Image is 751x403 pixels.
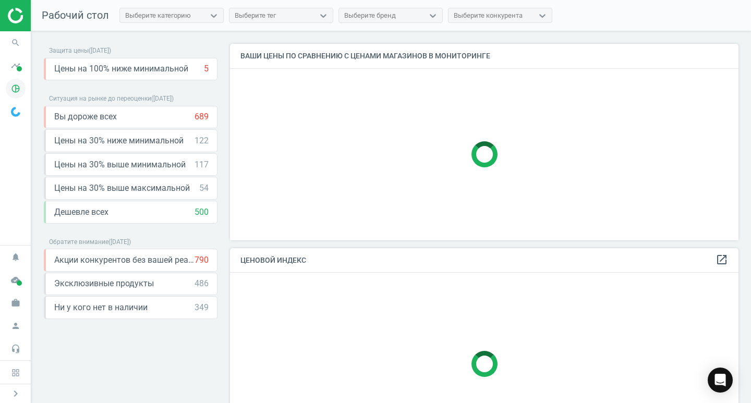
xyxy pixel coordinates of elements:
[8,8,82,23] img: ajHJNr6hYgQAAAAASUVORK5CYII=
[195,206,209,218] div: 500
[708,368,733,393] div: Open Intercom Messenger
[195,278,209,289] div: 486
[204,63,209,75] div: 5
[230,248,738,273] h4: Ценовой индекс
[195,159,209,170] div: 117
[49,238,108,246] span: Обратите внимание
[6,270,26,290] i: cloud_done
[89,47,111,54] span: ( [DATE] )
[344,11,396,20] div: Выберите бренд
[195,135,209,146] div: 122
[716,253,728,266] i: open_in_new
[6,293,26,313] i: work
[3,387,29,400] button: chevron_right
[6,339,26,359] i: headset_mic
[235,11,276,20] div: Выберите тег
[54,159,186,170] span: Цены на 30% выше минимальной
[195,302,209,313] div: 349
[54,111,117,123] span: Вы дороже всех
[54,135,184,146] span: Цены на 30% ниже минимальной
[11,107,20,117] img: wGWNvw8QSZomAAAAABJRU5ErkJggg==
[42,9,109,21] span: Рабочий стол
[9,387,22,400] i: chevron_right
[125,11,191,20] div: Выберите категорию
[6,316,26,336] i: person
[54,206,108,218] span: Дешевле всех
[54,302,148,313] span: Ни у кого нет в наличии
[49,47,89,54] span: Защита цены
[6,56,26,76] i: timeline
[54,254,195,266] span: Акции конкурентов без вашей реакции
[54,278,154,289] span: Эксклюзивные продукты
[230,44,738,68] h4: Ваши цены по сравнению с ценами магазинов в мониторинге
[195,254,209,266] div: 790
[6,33,26,53] i: search
[54,63,188,75] span: Цены на 100% ниже минимальной
[54,182,190,194] span: Цены на 30% выше максимальной
[716,253,728,267] a: open_in_new
[49,95,151,102] span: Ситуация на рынке до переоценки
[195,111,209,123] div: 689
[199,182,209,194] div: 54
[151,95,174,102] span: ( [DATE] )
[108,238,131,246] span: ( [DATE] )
[6,79,26,99] i: pie_chart_outlined
[6,247,26,267] i: notifications
[454,11,523,20] div: Выберите конкурента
